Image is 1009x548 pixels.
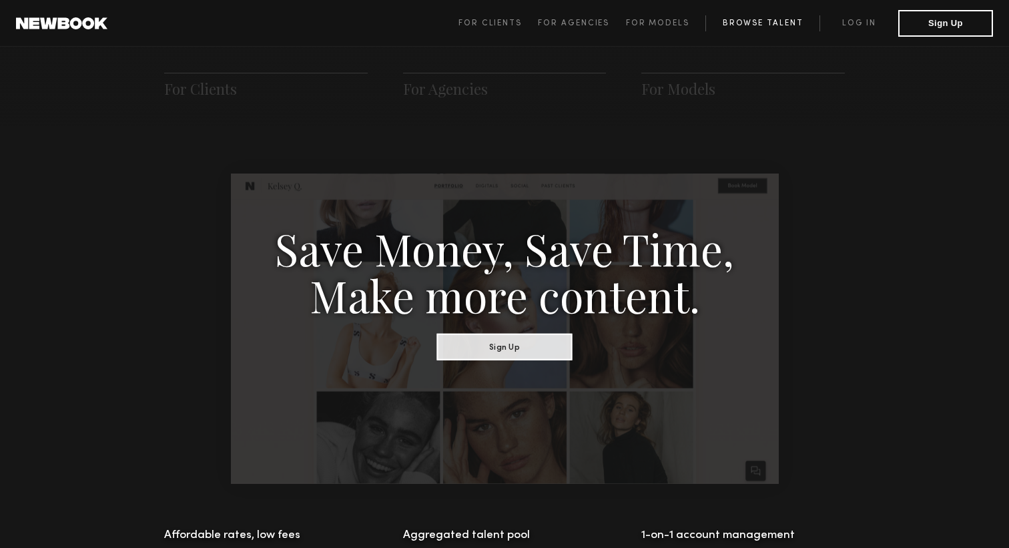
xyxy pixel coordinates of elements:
a: For Agencies [538,15,625,31]
a: For Agencies [403,79,488,99]
h3: Save Money, Save Time, Make more content. [274,224,735,318]
a: Log in [819,15,898,31]
button: Sign Up [437,333,573,360]
h4: Aggregated talent pool [403,525,607,545]
button: Sign Up [898,10,993,37]
h4: Affordable rates, low fees [164,525,368,545]
span: For Agencies [538,19,609,27]
a: For Models [641,79,715,99]
h4: 1-on-1 account management [641,525,845,545]
a: For Clients [164,79,237,99]
span: For Models [626,19,689,27]
a: For Models [626,15,706,31]
a: Browse Talent [705,15,819,31]
span: For Clients [458,19,522,27]
a: For Clients [458,15,538,31]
